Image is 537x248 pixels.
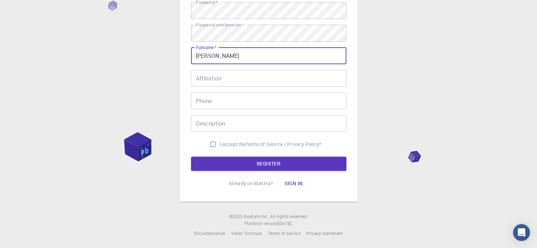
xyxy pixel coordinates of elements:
a: Terms of Service / Privacy Policy* [245,141,321,148]
button: Sign in [279,176,308,190]
span: Documentation [194,230,225,236]
a: Video Tutorials [231,230,262,237]
label: Fullname [196,44,216,50]
a: Documentation [194,230,225,237]
a: Privacy statement [306,230,343,237]
span: Video Tutorials [231,230,262,236]
span: [DATE] . [278,220,293,226]
span: Platform version [244,220,278,227]
span: Terms of service [268,230,300,236]
a: [DATE]. [278,220,293,227]
button: REGISTER [191,157,346,171]
p: Already on Mat3ra? [229,180,273,187]
label: Password confirmation [196,22,244,28]
span: © 2025 [229,213,244,220]
span: Privacy statement [306,230,343,236]
a: Terms of service [268,230,300,237]
span: Exabyte Inc. [244,213,269,219]
span: I accept the [220,141,246,148]
p: Terms of Service / Privacy Policy * [245,141,321,148]
span: All rights reserved. [270,213,308,220]
a: Exabyte Inc. [244,213,269,220]
div: Open Intercom Messenger [513,224,530,241]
